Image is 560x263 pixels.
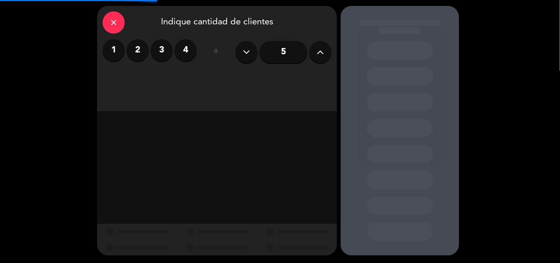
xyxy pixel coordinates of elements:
label: 2 [127,39,149,61]
label: 3 [151,39,173,61]
div: Indique cantidad de clientes [103,11,331,34]
label: 4 [175,39,197,61]
i: close [109,18,118,27]
label: 1 [103,39,125,61]
div: ó [204,39,228,65]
